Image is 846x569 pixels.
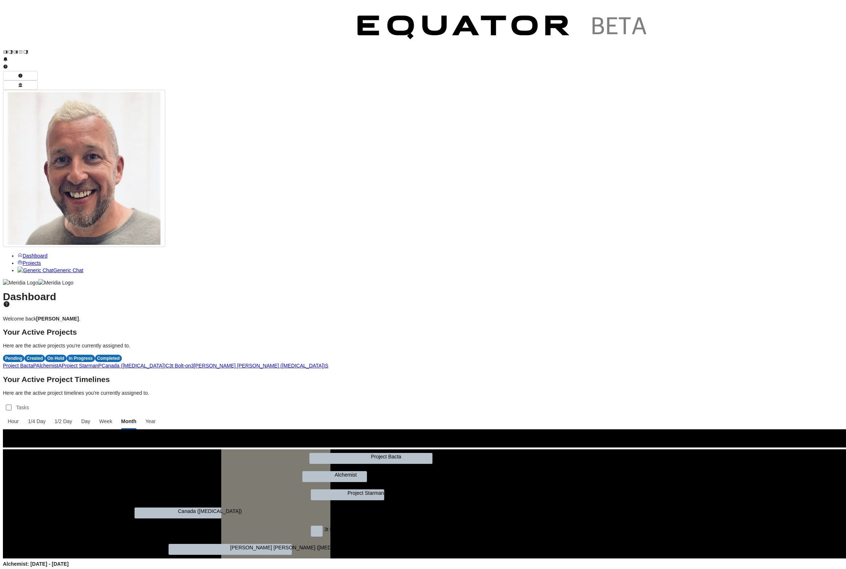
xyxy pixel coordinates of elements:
[194,363,329,369] a: [PERSON_NAME] [PERSON_NAME] ([MEDICAL_DATA])S
[15,401,32,414] label: Tasks
[178,508,242,514] text: Canada ([MEDICAL_DATA])
[27,418,47,425] span: 1/4 Day
[57,439,69,445] text: June
[28,3,345,55] img: Customer Logo
[8,92,160,245] img: Profile Icon
[120,418,137,425] span: Month
[98,418,113,425] span: Week
[167,439,176,445] text: July
[53,267,83,273] span: Generic Chat
[3,293,843,308] h1: Dashboard
[3,561,69,567] b: Alchemist: [DATE] - [DATE]
[3,355,24,362] div: Pending
[712,439,736,445] text: December
[3,376,843,383] h2: Your Active Project Timelines
[33,363,36,369] span: P
[3,315,843,322] p: Welcome back .
[17,267,83,273] a: Generic ChatGeneric Chat
[325,363,328,369] span: S
[112,433,123,439] text: 2025
[3,389,843,397] p: Here are the active project timelines you're currently assigned to.
[3,279,38,286] img: Meridia Logo
[3,342,843,349] p: Here are the active projects you're currently assigned to.
[95,355,122,362] div: Completed
[324,526,346,532] text: 3t Bolt-on
[347,490,384,496] text: Project Starman
[45,355,67,362] div: On Hold
[822,439,840,445] text: January
[191,363,194,369] span: 3
[62,363,102,369] a: Project StarmanP
[335,472,357,478] text: Alchemist
[276,439,292,445] text: August
[24,355,45,362] div: Created
[36,316,79,322] strong: [PERSON_NAME]
[345,3,662,55] img: Customer Logo
[169,363,194,369] a: 3t Bolt-on3
[38,279,74,286] img: Meridia Logo
[17,260,41,266] a: Projects
[166,363,169,369] span: C
[98,363,102,369] span: P
[3,329,843,336] h2: Your Active Projects
[144,418,157,425] span: Year
[17,267,53,274] img: Generic Chat
[603,439,627,445] text: November
[102,363,169,369] a: Canada ([MEDICAL_DATA])C
[230,545,361,550] text: [PERSON_NAME] [PERSON_NAME] ([MEDICAL_DATA])
[23,260,41,266] span: Projects
[17,253,48,259] a: Dashboard
[36,363,62,369] a: AlchemistA
[494,439,512,445] text: October
[80,418,91,425] span: Day
[3,363,36,369] a: Project BactaP
[54,418,73,425] span: 1/2 Day
[67,355,95,362] div: In Progress
[371,454,401,459] text: Project Bacta
[385,439,410,445] text: September
[58,363,61,369] span: A
[7,418,20,425] span: Hour
[23,253,48,259] span: Dashboard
